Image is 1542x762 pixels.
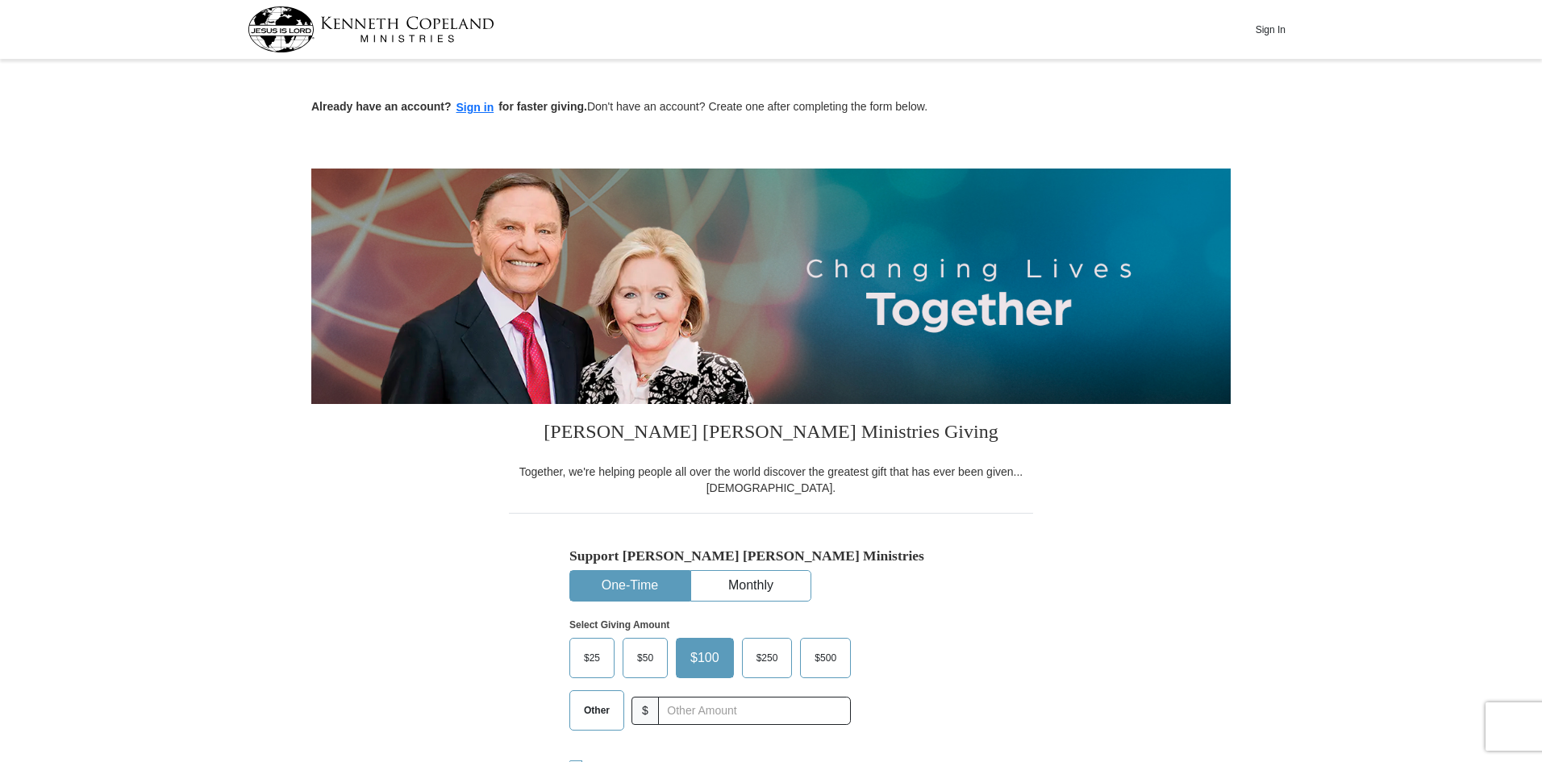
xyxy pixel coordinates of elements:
button: Sign In [1246,17,1294,42]
button: One-Time [570,571,690,601]
span: $500 [806,646,844,670]
div: Together, we're helping people all over the world discover the greatest gift that has ever been g... [509,464,1033,496]
span: $25 [576,646,608,670]
strong: Select Giving Amount [569,619,669,631]
span: Other [576,698,618,722]
img: kcm-header-logo.svg [248,6,494,52]
span: $50 [629,646,661,670]
button: Monthly [691,571,811,601]
span: $250 [748,646,786,670]
input: Other Amount [658,697,851,725]
p: Don't have an account? Create one after completing the form below. [311,98,1231,117]
button: Sign in [452,98,499,117]
span: $100 [682,646,727,670]
h5: Support [PERSON_NAME] [PERSON_NAME] Ministries [569,548,973,564]
h3: [PERSON_NAME] [PERSON_NAME] Ministries Giving [509,404,1033,464]
span: $ [631,697,659,725]
strong: Already have an account? for faster giving. [311,100,587,113]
